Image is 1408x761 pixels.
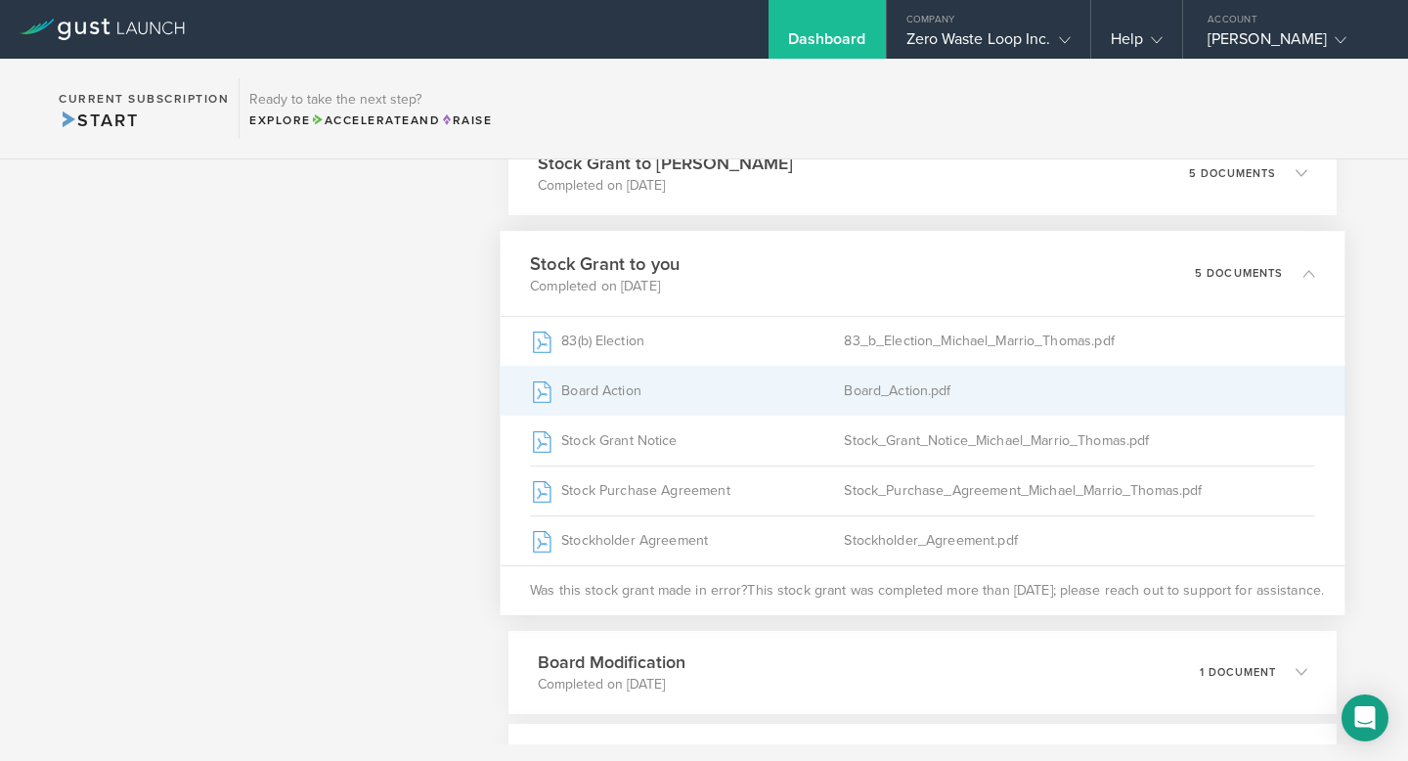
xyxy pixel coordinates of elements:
div: Help [1111,29,1163,59]
div: Stock Grant Notice [530,416,844,465]
div: Stock_Purchase_Agreement_Michael_Marrio_Thomas.pdf [844,466,1315,515]
div: Stockholder Agreement [530,515,844,564]
span: This stock grant was completed more than [DATE]; please reach out to support for assistance. [747,580,1324,600]
div: Board_Action.pdf [844,366,1315,415]
span: Start [59,110,138,131]
div: Stock Purchase Agreement [530,466,844,515]
div: Board Action [530,366,844,415]
p: 5 documents [1194,267,1283,278]
div: 83(b) Election [530,316,844,365]
div: Dashboard [788,29,866,59]
h3: Stock Grant to you [530,250,680,277]
div: Was this stock grant made in error? [500,564,1344,614]
span: Accelerate [311,113,411,127]
p: Completed on [DATE] [538,675,685,694]
div: Explore [249,112,492,129]
div: Stockholder_Agreement.pdf [844,515,1315,564]
p: 5 documents [1189,168,1276,179]
h3: Ready to take the next step? [249,93,492,107]
span: and [311,113,441,127]
h3: Stock Grant to [PERSON_NAME] [538,151,793,176]
p: Completed on [DATE] [538,176,793,196]
div: Open Intercom Messenger [1342,694,1388,741]
div: Zero Waste Loop Inc. [906,29,1071,59]
div: 83_b_Election_Michael_Marrio_Thomas.pdf [844,316,1315,365]
div: [PERSON_NAME] [1208,29,1374,59]
h3: Board Modification [538,649,685,675]
div: Ready to take the next step?ExploreAccelerateandRaise [239,78,502,139]
span: Raise [440,113,492,127]
p: Completed on [DATE] [530,276,680,295]
h2: Current Subscription [59,93,229,105]
p: 1 document [1200,667,1276,678]
div: Stock_Grant_Notice_Michael_Marrio_Thomas.pdf [844,416,1315,465]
